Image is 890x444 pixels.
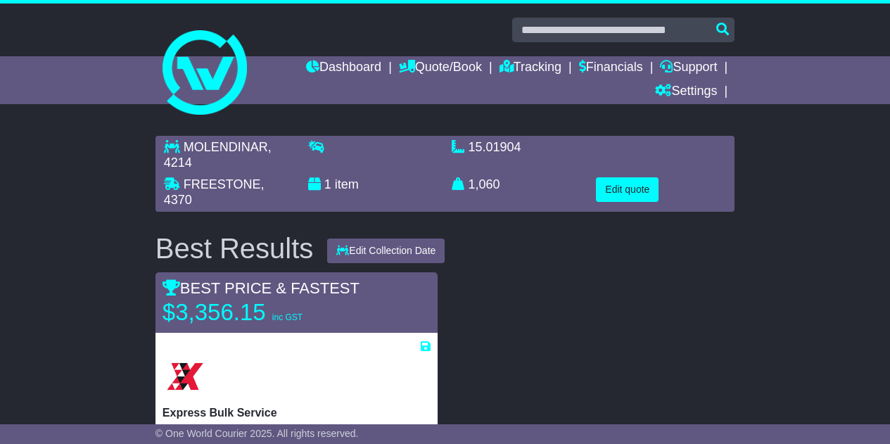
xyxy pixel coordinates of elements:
[184,177,261,191] span: FREESTONE
[155,428,359,439] span: © One World Courier 2025. All rights reserved.
[164,177,265,207] span: , 4370
[655,80,717,104] a: Settings
[324,177,331,191] span: 1
[163,298,338,326] p: $3,356.15
[148,233,321,264] div: Best Results
[164,140,272,170] span: , 4214
[306,56,381,80] a: Dashboard
[272,312,303,322] span: inc GST
[469,140,521,154] span: 15.01904
[399,56,482,80] a: Quote/Book
[327,239,445,263] button: Edit Collection Date
[596,177,659,202] button: Edit quote
[660,56,717,80] a: Support
[500,56,561,80] a: Tracking
[163,406,431,419] p: Express Bulk Service
[469,177,500,191] span: 1,060
[163,354,208,399] img: Border Express: Express Bulk Service
[335,177,359,191] span: item
[184,140,268,154] span: MOLENDINAR
[579,56,643,80] a: Financials
[163,279,360,297] span: BEST PRICE & FASTEST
